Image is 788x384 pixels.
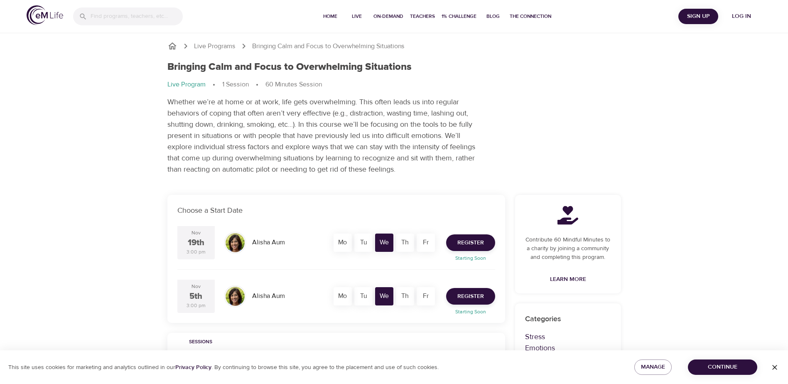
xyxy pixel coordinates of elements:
[354,287,373,305] div: Tu
[695,362,751,372] span: Continue
[167,80,206,89] p: Live Program
[442,12,476,21] span: 1% Challenge
[375,287,393,305] div: We
[417,234,435,252] div: Fr
[222,80,249,89] p: 1 Session
[175,364,211,371] a: Privacy Policy
[191,283,201,290] div: Nov
[354,234,373,252] div: Tu
[396,234,414,252] div: Th
[320,12,340,21] span: Home
[373,12,403,21] span: On-Demand
[634,359,672,375] button: Manage
[396,287,414,305] div: Th
[725,11,758,22] span: Log in
[457,238,484,248] span: Register
[441,308,500,315] p: Starting Soon
[547,272,589,287] a: Learn More
[177,205,495,216] p: Choose a Start Date
[457,291,484,302] span: Register
[525,342,611,354] p: Emotions
[510,12,551,21] span: The Connection
[187,249,206,256] div: 3:00 pm
[722,9,761,24] button: Log in
[375,234,393,252] div: We
[682,11,715,22] span: Sign Up
[188,237,204,249] div: 19th
[91,7,183,25] input: Find programs, teachers, etc...
[446,288,495,305] button: Register
[334,287,352,305] div: Mo
[252,42,405,51] p: Bringing Calm and Focus to Overwhelming Situations
[525,236,611,262] p: Contribute 60 Mindful Minutes to a charity by joining a community and completing this program.
[167,41,621,51] nav: breadcrumb
[167,96,479,175] p: Whether we’re at home or at work, life gets overwhelming. This often leads us into regular behavi...
[525,331,611,342] p: Stress
[172,338,229,347] span: Sessions
[525,313,611,325] p: Categories
[550,274,586,285] span: Learn More
[678,9,718,24] button: Sign Up
[249,234,326,251] div: Alisha Aum
[688,359,757,375] button: Continue
[417,287,435,305] div: Fr
[483,12,503,21] span: Blog
[441,254,500,262] p: Starting Soon
[194,42,236,51] a: Live Programs
[641,362,665,372] span: Manage
[334,234,352,252] div: Mo
[167,80,621,90] nav: breadcrumb
[249,288,326,304] div: Alisha Aum
[187,302,206,309] div: 3:00 pm
[189,290,202,303] div: 5th
[265,80,322,89] p: 60 Minutes Session
[446,234,495,251] button: Register
[27,5,63,25] img: logo
[167,61,412,73] h1: Bringing Calm and Focus to Overwhelming Situations
[347,12,367,21] span: Live
[191,229,201,236] div: Nov
[410,12,435,21] span: Teachers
